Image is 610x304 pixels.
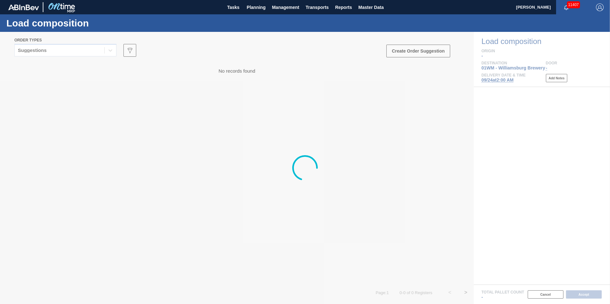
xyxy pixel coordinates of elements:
[226,4,240,11] span: Tasks
[272,4,299,11] span: Management
[8,4,39,10] img: TNhmsLtSVTkK8tSr43FrP2fwEKptu5GPRR3wAAAABJRU5ErkJggg==
[306,4,329,11] span: Transports
[247,4,265,11] span: Planning
[6,19,120,27] h1: Load composition
[358,4,383,11] span: Master Data
[596,4,604,11] img: Logout
[556,3,577,12] button: Notifications
[335,4,352,11] span: Reports
[567,1,580,8] span: 11407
